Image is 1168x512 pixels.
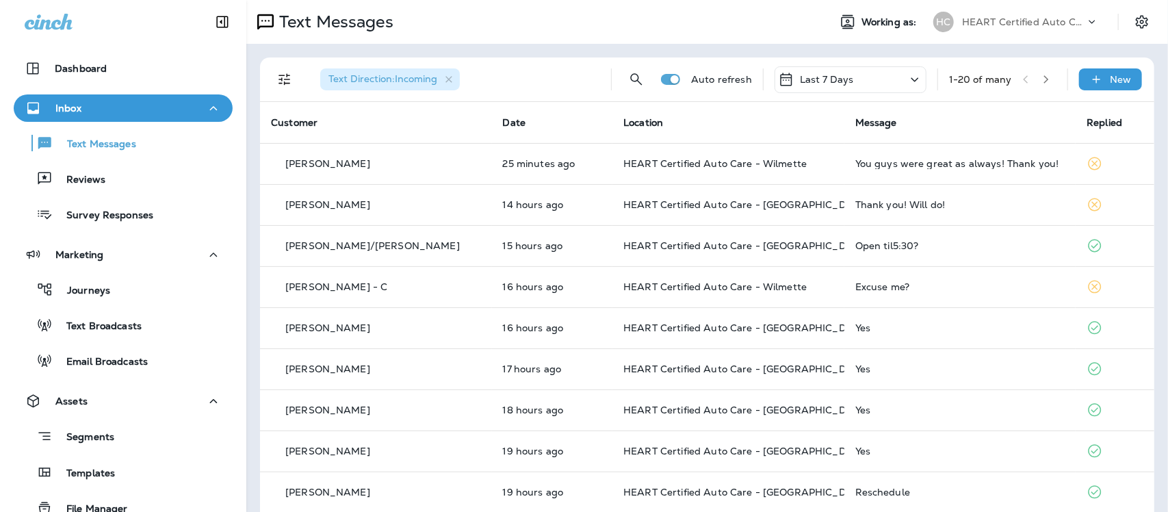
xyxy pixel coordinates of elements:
[53,356,148,369] p: Email Broadcasts
[271,116,317,129] span: Customer
[14,200,233,229] button: Survey Responses
[949,74,1012,85] div: 1 - 20 of many
[1087,116,1122,129] span: Replied
[623,281,807,293] span: HEART Certified Auto Care - Wilmette
[285,487,370,498] p: [PERSON_NAME]
[53,138,136,151] p: Text Messages
[14,55,233,82] button: Dashboard
[285,240,460,251] p: [PERSON_NAME]/[PERSON_NAME]
[962,16,1085,27] p: HEART Certified Auto Care
[14,311,233,340] button: Text Broadcasts
[855,405,1065,415] div: Yes
[933,12,954,32] div: HC
[1111,74,1132,85] p: New
[285,281,387,292] p: [PERSON_NAME] - C
[503,405,602,415] p: Sep 16, 2025 02:05 PM
[14,346,233,375] button: Email Broadcasts
[55,249,103,260] p: Marketing
[14,164,233,193] button: Reviews
[503,116,526,129] span: Date
[14,275,233,304] button: Journeys
[14,387,233,415] button: Assets
[855,363,1065,374] div: Yes
[1130,10,1154,34] button: Settings
[53,320,142,333] p: Text Broadcasts
[503,158,602,169] p: Sep 17, 2025 08:02 AM
[503,199,602,210] p: Sep 16, 2025 05:29 PM
[855,322,1065,333] div: Yes
[623,66,650,93] button: Search Messages
[800,74,854,85] p: Last 7 Days
[274,12,393,32] p: Text Messages
[285,158,370,169] p: [PERSON_NAME]
[855,240,1065,251] div: Open til5:30?
[55,63,107,74] p: Dashboard
[285,322,370,333] p: [PERSON_NAME]
[285,446,370,457] p: [PERSON_NAME]
[503,363,602,374] p: Sep 16, 2025 03:24 PM
[623,322,869,334] span: HEART Certified Auto Care - [GEOGRAPHIC_DATA]
[861,16,920,28] span: Working as:
[320,68,460,90] div: Text Direction:Incoming
[503,446,602,457] p: Sep 16, 2025 01:05 PM
[53,285,110,298] p: Journeys
[285,405,370,415] p: [PERSON_NAME]
[14,94,233,122] button: Inbox
[14,458,233,487] button: Templates
[53,209,153,222] p: Survey Responses
[623,116,663,129] span: Location
[855,487,1065,498] div: Reschedule
[53,431,114,445] p: Segments
[855,281,1065,292] div: Excuse me?
[203,8,242,36] button: Collapse Sidebar
[14,129,233,157] button: Text Messages
[328,73,437,85] span: Text Direction : Incoming
[691,74,752,85] p: Auto refresh
[271,66,298,93] button: Filters
[855,158,1065,169] div: You guys were great as always! Thank you!
[623,486,869,498] span: HEART Certified Auto Care - [GEOGRAPHIC_DATA]
[503,281,602,292] p: Sep 16, 2025 03:47 PM
[53,468,115,481] p: Templates
[623,199,869,211] span: HEART Certified Auto Care - [GEOGRAPHIC_DATA]
[623,363,869,375] span: HEART Certified Auto Care - [GEOGRAPHIC_DATA]
[14,241,233,268] button: Marketing
[285,363,370,374] p: [PERSON_NAME]
[855,116,897,129] span: Message
[855,446,1065,457] div: Yes
[55,396,88,407] p: Assets
[285,199,370,210] p: [PERSON_NAME]
[503,487,602,498] p: Sep 16, 2025 12:55 PM
[503,240,602,251] p: Sep 16, 2025 04:51 PM
[623,445,869,457] span: HEART Certified Auto Care - [GEOGRAPHIC_DATA]
[53,174,105,187] p: Reviews
[855,199,1065,210] div: Thank you! Will do!
[55,103,81,114] p: Inbox
[623,240,869,252] span: HEART Certified Auto Care - [GEOGRAPHIC_DATA]
[503,322,602,333] p: Sep 16, 2025 03:46 PM
[14,422,233,451] button: Segments
[623,157,807,170] span: HEART Certified Auto Care - Wilmette
[623,404,869,416] span: HEART Certified Auto Care - [GEOGRAPHIC_DATA]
